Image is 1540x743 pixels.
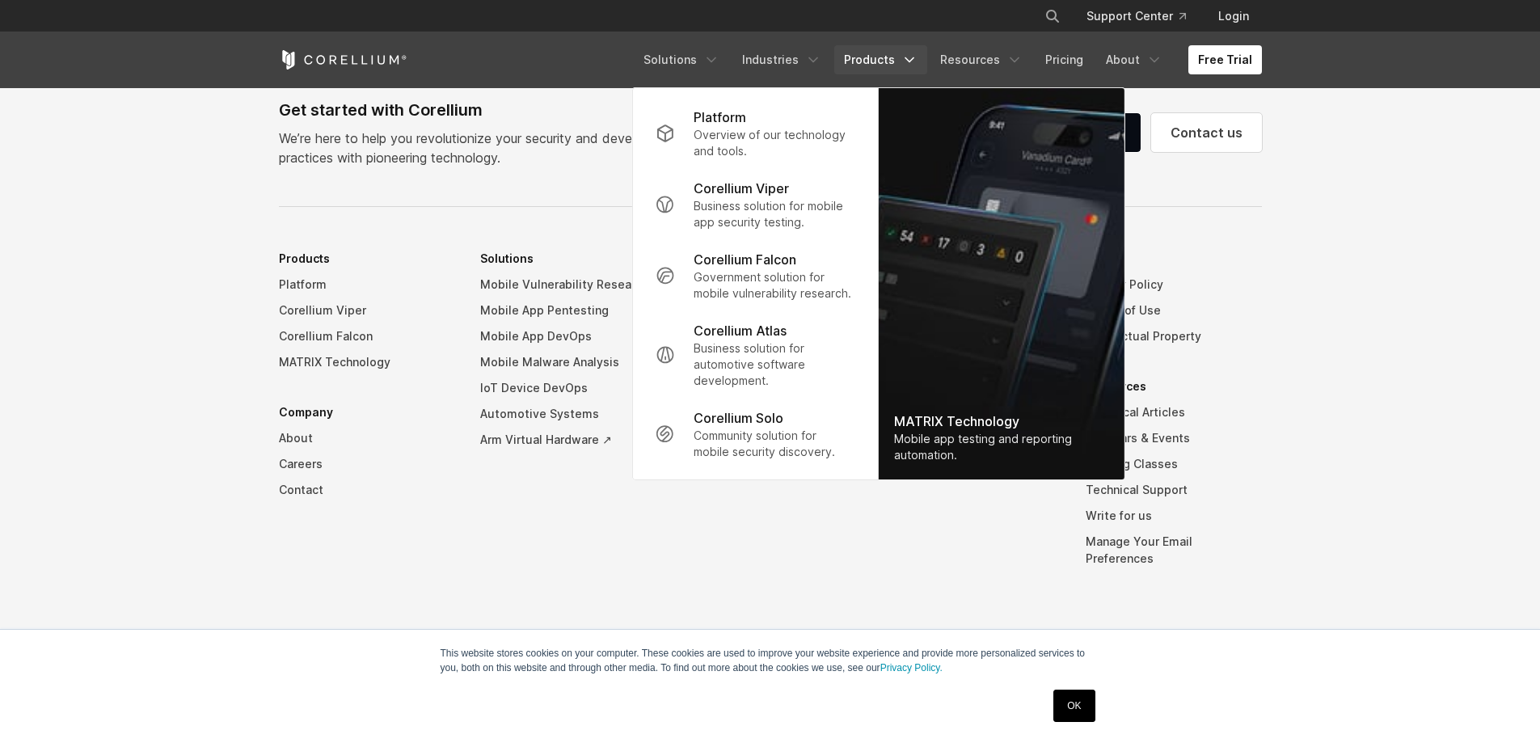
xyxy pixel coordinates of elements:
a: Corellium Home [279,50,407,70]
p: Corellium Solo [694,408,783,428]
a: About [279,425,455,451]
div: Mobile app testing and reporting automation. [894,431,1108,463]
a: Privacy Policy. [880,662,943,673]
img: Matrix_WebNav_1x [878,88,1124,479]
a: Support Center [1074,2,1199,31]
a: Platform Overview of our technology and tools. [642,98,867,169]
a: Corellium Viper [279,298,455,323]
a: Corellium Falcon [279,323,455,349]
a: Terms of Use [1086,298,1262,323]
a: IoT Device DevOps [480,375,656,401]
div: Get started with Corellium [279,98,693,122]
a: Training Classes [1086,451,1262,477]
a: Login [1205,2,1262,31]
a: Webinars & Events [1086,425,1262,451]
a: Privacy Policy [1086,272,1262,298]
a: Corellium Viper Business solution for mobile app security testing. [642,169,867,240]
a: Automotive Systems [480,401,656,427]
a: Corellium Atlas Business solution for automotive software development. [642,311,867,399]
a: Solutions [634,45,729,74]
a: OK [1053,690,1095,722]
p: Overview of our technology and tools. [694,127,854,159]
a: Mobile Vulnerability Research [480,272,656,298]
a: Products [834,45,927,74]
p: We’re here to help you revolutionize your security and development practices with pioneering tech... [279,129,693,167]
a: MATRIX Technology [279,349,455,375]
a: Platform [279,272,455,298]
p: Business solution for automotive software development. [694,340,854,389]
p: Corellium Viper [694,179,789,198]
a: Manage Your Email Preferences [1086,529,1262,572]
a: Intellectual Property [1086,323,1262,349]
a: About [1096,45,1172,74]
a: Mobile App DevOps [480,323,656,349]
p: This website stores cookies on your computer. These cookies are used to improve your website expe... [441,646,1100,675]
a: Pricing [1036,45,1093,74]
p: Platform [694,108,746,127]
a: Mobile App Pentesting [480,298,656,323]
a: Corellium Solo Community solution for mobile security discovery. [642,399,867,470]
p: Business solution for mobile app security testing. [694,198,854,230]
a: MATRIX Technology Mobile app testing and reporting automation. [878,88,1124,479]
p: Corellium Atlas [694,321,787,340]
div: Navigation Menu [1025,2,1262,31]
div: Navigation Menu [634,45,1262,74]
a: Contact [279,477,455,503]
p: Government solution for mobile vulnerability research. [694,269,854,302]
a: Corellium Falcon Government solution for mobile vulnerability research. [642,240,867,311]
a: Arm Virtual Hardware ↗ [480,427,656,453]
div: MATRIX Technology [894,412,1108,431]
a: Mobile Malware Analysis [480,349,656,375]
button: Search [1038,2,1067,31]
p: Corellium Falcon [694,250,796,269]
a: Resources [930,45,1032,74]
a: Technical Articles [1086,399,1262,425]
a: Free Trial [1188,45,1262,74]
a: Careers [279,451,455,477]
p: Community solution for mobile security discovery. [694,428,854,460]
a: Contact us [1151,113,1262,152]
a: Write for us [1086,503,1262,529]
a: Technical Support [1086,477,1262,503]
a: Industries [732,45,831,74]
div: Navigation Menu [279,246,1262,596]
